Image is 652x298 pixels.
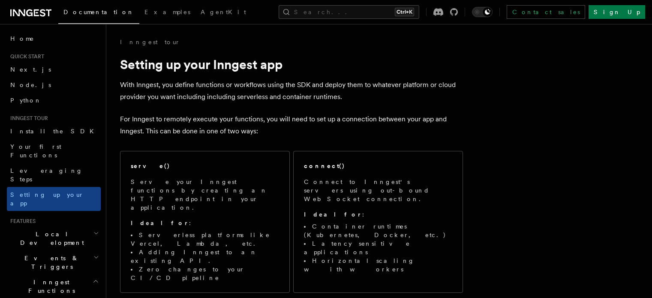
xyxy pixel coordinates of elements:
p: With Inngest, you define functions or workflows using the SDK and deploy them to whatever platfor... [120,79,463,103]
a: Node.js [7,77,101,93]
span: Inngest Functions [7,278,93,295]
span: Local Development [7,230,93,247]
span: Documentation [63,9,134,15]
span: Quick start [7,53,44,60]
span: Inngest tour [7,115,48,122]
a: Documentation [58,3,139,24]
li: Latency sensitive applications [304,239,452,256]
a: Sign Up [589,5,645,19]
span: Install the SDK [10,128,99,135]
strong: Ideal for [131,220,189,226]
h2: connect() [304,162,345,170]
span: Your first Functions [10,143,61,159]
h2: serve() [131,162,170,170]
a: Your first Functions [7,139,101,163]
a: connect()Connect to Inngest's servers using out-bound WebSocket connection.Ideal for:Container ru... [293,151,463,293]
a: AgentKit [195,3,251,23]
p: : [304,210,452,219]
li: Horizontal scaling with workers [304,256,452,274]
button: Search...Ctrl+K [279,5,419,19]
button: Toggle dark mode [472,7,493,17]
a: Examples [139,3,195,23]
li: Zero changes to your CI/CD pipeline [131,265,279,282]
button: Local Development [7,226,101,250]
span: Leveraging Steps [10,167,83,183]
li: Serverless platforms like Vercel, Lambda, etc. [131,231,279,248]
span: Events & Triggers [7,254,93,271]
kbd: Ctrl+K [395,8,414,16]
li: Container runtimes (Kubernetes, Docker, etc.) [304,222,452,239]
a: Python [7,93,101,108]
a: Install the SDK [7,123,101,139]
a: Contact sales [507,5,585,19]
a: Leveraging Steps [7,163,101,187]
a: Inngest tour [120,38,180,46]
span: AgentKit [201,9,246,15]
p: Serve your Inngest functions by creating an HTTP endpoint in your application. [131,178,279,212]
h1: Setting up your Inngest app [120,57,463,72]
li: Adding Inngest to an existing API. [131,248,279,265]
a: Home [7,31,101,46]
p: Connect to Inngest's servers using out-bound WebSocket connection. [304,178,452,203]
span: Home [10,34,34,43]
span: Next.js [10,66,51,73]
span: Python [10,97,42,104]
span: Setting up your app [10,191,84,207]
strong: Ideal for [304,211,362,218]
a: Setting up your app [7,187,101,211]
span: Features [7,218,36,225]
button: Events & Triggers [7,250,101,274]
p: : [131,219,279,227]
a: serve()Serve your Inngest functions by creating an HTTP endpoint in your application.Ideal for:Se... [120,151,290,293]
a: Next.js [7,62,101,77]
span: Examples [144,9,190,15]
span: Node.js [10,81,51,88]
p: For Inngest to remotely execute your functions, you will need to set up a connection between your... [120,113,463,137]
